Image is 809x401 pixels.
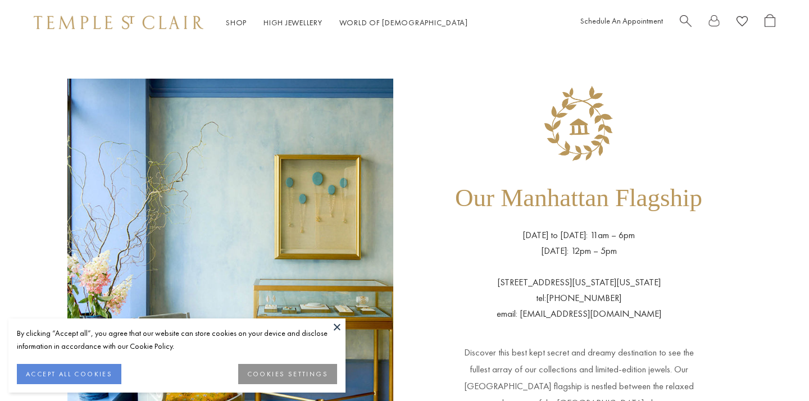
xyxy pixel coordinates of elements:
h1: Our Manhattan Flagship [455,168,702,227]
a: ShopShop [226,17,247,28]
nav: Main navigation [226,16,468,30]
a: Search [680,14,692,31]
a: View Wishlist [737,14,748,31]
a: Schedule An Appointment [580,16,663,26]
p: [STREET_ADDRESS][US_STATE][US_STATE] tel:[PHONE_NUMBER] email: [EMAIL_ADDRESS][DOMAIN_NAME] [497,259,661,322]
button: ACCEPT ALL COOKIES [17,364,121,384]
a: Open Shopping Bag [765,14,775,31]
div: By clicking “Accept all”, you agree that our website can store cookies on your device and disclos... [17,327,337,353]
img: Temple St. Clair [34,16,203,29]
a: High JewelleryHigh Jewellery [263,17,322,28]
iframe: Gorgias live chat messenger [753,348,798,390]
p: [DATE] to [DATE]: 11am – 6pm [DATE]: 12pm – 5pm [522,227,635,259]
a: World of [DEMOGRAPHIC_DATA]World of [DEMOGRAPHIC_DATA] [339,17,468,28]
button: COOKIES SETTINGS [238,364,337,384]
